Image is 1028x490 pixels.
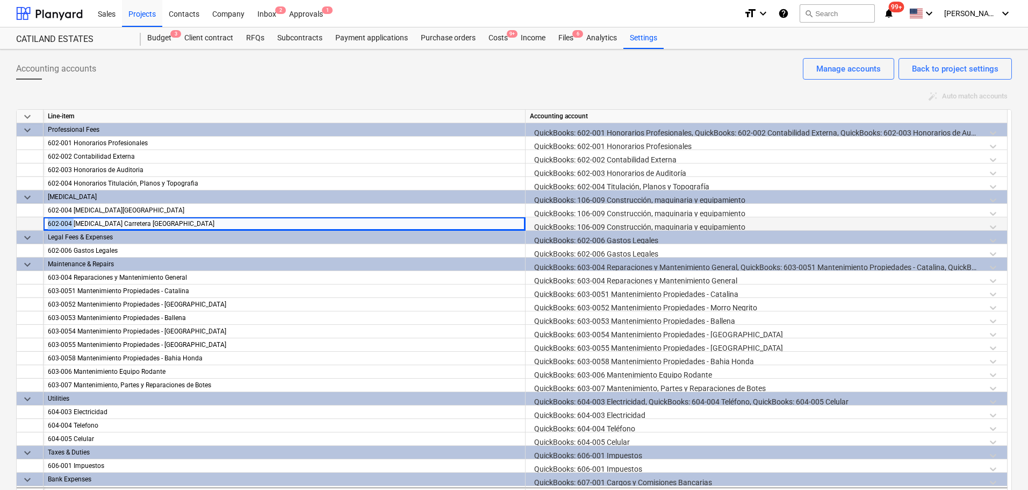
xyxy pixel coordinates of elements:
div: 602-001 Honorarios Profesionales [48,137,521,150]
div: 602-002 Contabilidad Externa [48,150,521,164]
i: Knowledge base [778,7,789,20]
a: Purchase orders [414,27,482,49]
a: Income [514,27,552,49]
span: keyboard_arrow_down [21,124,34,137]
a: RFQs [240,27,271,49]
i: notifications [883,7,894,20]
span: Accounting accounts [16,62,96,75]
div: 602-004 CAPEX Surf Camp [48,204,521,217]
a: Budget3 [141,27,178,49]
div: Files [552,27,580,49]
div: 602-004 Honorarios Titulación, Planos y Topografia [48,177,521,190]
div: 606-001 Impuestos [48,459,521,473]
span: keyboard_arrow_down [21,231,34,244]
div: 603-007 Mantenimiento, Partes y Reparaciones de Botes [48,379,521,392]
a: Payment applications [329,27,414,49]
div: Maintenance & Repairs [48,258,521,271]
span: 1 [322,6,333,14]
button: Back to project settings [898,58,1012,80]
div: Taxes & Duties [48,446,521,459]
div: Back to project settings [912,62,998,76]
span: keyboard_arrow_down [21,473,34,486]
div: 602-006 Gastos Legales [48,244,521,258]
div: Budget [141,27,178,49]
div: Utilities [48,392,521,406]
iframe: Chat Widget [974,438,1028,490]
button: Manage accounts [803,58,894,80]
span: 6 [572,30,583,38]
span: 2 [275,6,286,14]
span: keyboard_arrow_down [21,446,34,459]
div: Bank Expenses [48,473,521,486]
i: keyboard_arrow_down [923,7,936,20]
div: 603-0055 Mantenimiento Propiedades - San Lorenzo [48,338,521,352]
div: Line-item [44,110,526,123]
div: 603-004 Reparaciones y Mantenimiento General [48,271,521,285]
div: Manage accounts [816,62,881,76]
span: [PERSON_NAME] [GEOGRAPHIC_DATA] [944,9,998,18]
a: Analytics [580,27,623,49]
a: Files6 [552,27,580,49]
span: keyboard_arrow_down [21,258,34,271]
span: 3 [170,30,181,38]
div: 604-005 Celular [48,432,521,446]
span: keyboard_arrow_down [21,110,34,123]
div: Professional Fees [48,123,521,137]
a: Costs9+ [482,27,514,49]
div: Legal Fees & Expenses [48,231,521,244]
div: CAPEX [48,190,521,204]
i: keyboard_arrow_down [999,7,1012,20]
div: 604-003 Electricidad [48,406,521,419]
i: format_size [744,7,757,20]
span: keyboard_arrow_down [21,393,34,406]
div: 603-0054 Mantenimiento Propiedades - Punta Brava [48,325,521,338]
div: Costs [482,27,514,49]
div: CATILAND ESTATES [16,34,128,45]
div: 604-004 Telefono [48,419,521,432]
i: keyboard_arrow_down [757,7,770,20]
span: keyboard_arrow_down [21,191,34,204]
div: 602-004 CAPEX Carretera Punta Brava [48,217,521,231]
div: 603-0053 Mantenimiento Propiedades - Ballena [48,311,521,325]
a: Subcontracts [271,27,329,49]
div: 603-0052 Mantenimiento Propiedades - Morro Negrito [48,298,521,311]
div: 603-0058 Mantenimiento Propiedades - Bahia Honda [48,352,521,365]
a: Settings [623,27,664,49]
div: 602-003 Honorarios de Auditoria [48,164,521,177]
div: Accounting account [526,110,1008,123]
a: Client contract [178,27,240,49]
span: 99+ [889,2,904,12]
div: 603-006 Mantenimiento Equipo Rodante [48,365,521,379]
button: Search [800,4,875,23]
span: search [804,9,813,18]
span: 9+ [507,30,517,38]
div: 603-0051 Mantenimiento Propiedades - Catalina [48,285,521,298]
